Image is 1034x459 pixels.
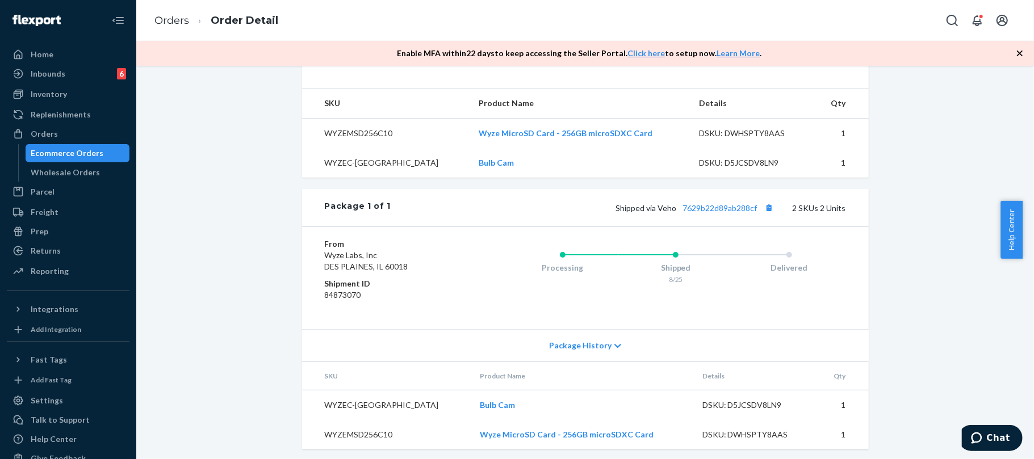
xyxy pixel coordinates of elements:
[683,203,757,213] a: 7629b22d89ab288cf
[31,68,65,79] div: Inbounds
[471,362,693,390] th: Product Name
[302,420,471,449] td: WYZEMSD256C10
[7,85,129,103] a: Inventory
[31,433,77,445] div: Help Center
[470,89,690,119] th: Product Name
[31,304,78,315] div: Integrations
[693,362,818,390] th: Details
[619,262,732,273] div: Shipped
[628,48,665,58] a: Click here
[31,89,67,100] div: Inventory
[7,300,129,318] button: Integrations
[7,411,129,429] button: Talk to Support
[480,429,654,439] a: Wyze MicroSD Card - 256GB microSDXC Card
[815,118,868,148] td: 1
[479,158,514,167] a: Bulb Cam
[7,45,129,64] a: Home
[962,425,1023,453] iframe: Opens a widget where you can chat to one of our agents
[7,125,129,143] a: Orders
[7,203,129,221] a: Freight
[391,200,845,215] div: 2 SKUs 2 Units
[325,278,461,289] dt: Shipment ID
[1000,201,1023,259] button: Help Center
[818,362,868,390] th: Qty
[302,89,470,119] th: SKU
[7,430,129,448] a: Help Center
[31,375,72,385] div: Add Fast Tag
[7,242,129,260] a: Returns
[12,15,61,26] img: Flexport logo
[702,399,809,411] div: DSKU: D5JCSDV8LN9
[117,68,126,79] div: 6
[7,373,129,387] a: Add Fast Tag
[302,390,471,420] td: WYZEC-[GEOGRAPHIC_DATA]
[732,262,846,273] div: Delivered
[31,49,53,60] div: Home
[7,65,129,83] a: Inbounds6
[145,4,287,37] ol: breadcrumbs
[506,262,619,273] div: Processing
[31,266,69,277] div: Reporting
[991,9,1014,32] button: Open account menu
[619,275,732,284] div: 8/25
[31,186,55,197] div: Parcel
[700,157,806,169] div: DSKU: D5JCSDV8LN9
[26,163,130,182] a: Wholesale Orders
[31,128,58,140] div: Orders
[26,144,130,162] a: Ecommerce Orders
[154,14,189,27] a: Orders
[7,351,129,369] button: Fast Tags
[31,226,48,237] div: Prep
[702,429,809,440] div: DSKU: DWHSPTY8AAS
[479,128,652,138] a: Wyze MicroSD Card - 256GB microSDXC Card
[325,200,391,215] div: Package 1 of 1
[397,48,762,59] p: Enable MFA within 22 days to keep accessing the Seller Portal. to setup now. .
[325,250,408,271] span: Wyze Labs, Inc DES PLAINES, IL 60018
[7,323,129,336] a: Add Integration
[480,400,515,410] a: Bulb Cam
[966,9,989,32] button: Open notifications
[941,9,964,32] button: Open Search Box
[818,390,868,420] td: 1
[31,354,67,365] div: Fast Tags
[7,391,129,410] a: Settings
[302,148,470,178] td: WYZEC-[GEOGRAPHIC_DATA]
[31,395,63,406] div: Settings
[107,9,129,32] button: Close Navigation
[31,325,81,334] div: Add Integration
[31,207,58,218] div: Freight
[818,420,868,449] td: 1
[211,14,278,27] a: Order Detail
[325,289,461,301] dd: 84873070
[7,222,129,241] a: Prep
[690,89,815,119] th: Details
[31,109,91,120] div: Replenishments
[762,200,777,215] button: Copy tracking number
[717,48,760,58] a: Learn More
[815,148,868,178] td: 1
[31,148,104,159] div: Ecommerce Orders
[7,262,129,280] a: Reporting
[7,183,129,201] a: Parcel
[31,167,101,178] div: Wholesale Orders
[325,238,461,250] dt: From
[700,128,806,139] div: DSKU: DWHSPTY8AAS
[31,245,61,256] div: Returns
[302,362,471,390] th: SKU
[302,118,470,148] td: WYZEMSD256C10
[616,203,777,213] span: Shipped via Veho
[815,89,868,119] th: Qty
[31,414,90,426] div: Talk to Support
[7,106,129,124] a: Replenishments
[549,340,612,351] span: Package History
